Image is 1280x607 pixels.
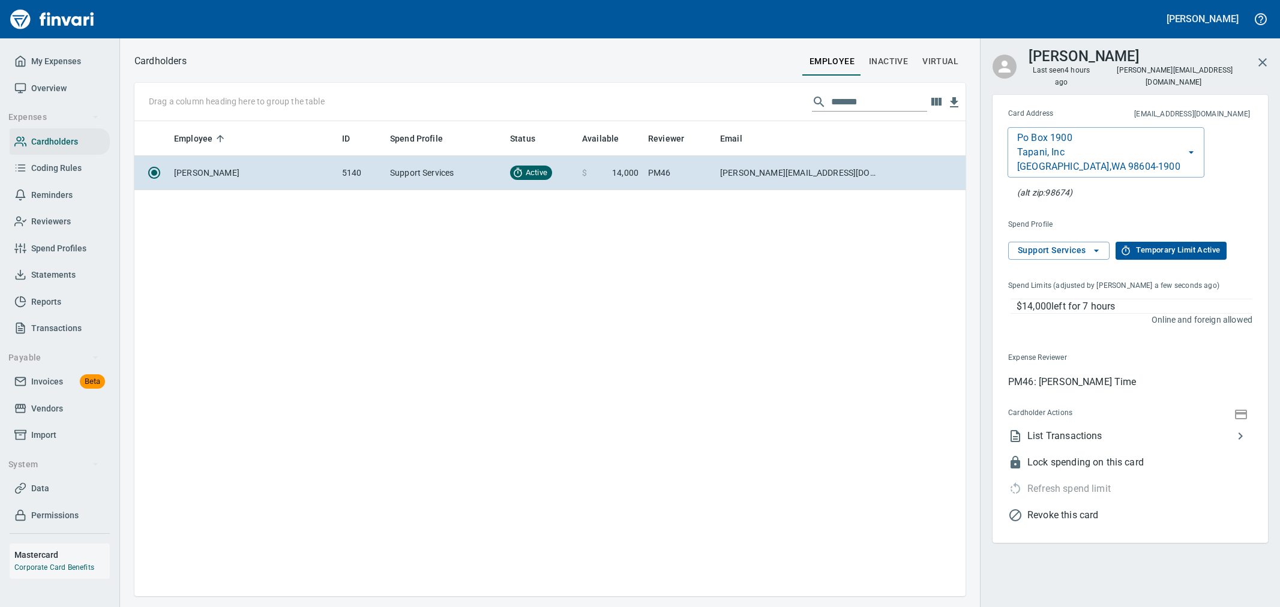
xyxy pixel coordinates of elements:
span: Statements [31,268,76,283]
a: Cardholders [10,128,110,155]
button: Support Services [1008,242,1110,260]
button: Download Table [945,94,963,112]
span: ID [342,131,365,146]
span: Expenses [8,110,99,125]
span: Reviewer [648,131,700,146]
a: Reminders [10,182,110,209]
span: Reminders [31,188,73,203]
td: [PERSON_NAME] [169,156,337,190]
span: Cardholder Actions [1008,407,1152,419]
span: Revoke this card [1027,508,1252,522]
a: Transactions [10,315,110,342]
span: Reviewer [648,131,684,146]
td: Support Services [385,156,505,190]
p: Tapani, Inc [1017,145,1065,160]
a: Overview [10,75,110,102]
a: Reports [10,289,110,315]
nav: breadcrumb [134,54,187,68]
span: Spend Profile [390,131,443,146]
a: Spend Profiles [10,235,110,262]
span: $ [582,167,587,179]
span: Status [510,131,535,146]
td: [PERSON_NAME][EMAIL_ADDRESS][DOMAIN_NAME] [715,156,883,190]
span: Available [582,131,619,146]
span: Invoices [31,374,63,389]
p: Drag a column heading here to group the table [149,95,325,107]
span: [PERSON_NAME][EMAIL_ADDRESS][DOMAIN_NAME] [1116,65,1233,88]
span: Email [720,131,758,146]
a: Data [10,475,110,502]
span: Transactions [31,321,82,336]
span: Spend Limits (adjusted by [PERSON_NAME] a few seconds ago) [1008,280,1234,292]
button: Po Box 1900Tapani, Inc[GEOGRAPHIC_DATA],WA 98604-1900 [1008,127,1204,178]
a: My Expenses [10,48,110,75]
span: Beta [80,375,105,389]
time: 4 hours ago [1055,66,1090,86]
span: Spend Profile [1008,219,1152,231]
td: 5140 [337,156,385,190]
span: Import [31,428,56,443]
span: Expense Reviewer [1008,352,1158,364]
a: Coding Rules [10,155,110,182]
button: Payable [4,347,104,369]
button: [PERSON_NAME] [1164,10,1242,28]
span: Reports [31,295,61,309]
td: PM46 [643,156,715,190]
a: Reviewers [10,208,110,235]
a: Vendors [10,395,110,422]
span: This is the email address for cardholder receipts [1094,109,1250,121]
p: Po Box 1900 [1017,131,1072,145]
span: Overview [31,81,67,96]
span: List Transactions [1027,429,1233,443]
span: Employee [174,131,228,146]
span: Temporary Limit Active [1122,244,1220,257]
span: employee [810,54,855,69]
span: Coding Rules [31,161,82,176]
span: Email [720,131,742,146]
p: Cardholders [134,54,187,68]
span: Card Address [1008,108,1094,120]
a: Corporate Card Benefits [14,563,94,572]
span: Spend Profile [390,131,458,146]
p: Online and foreign allowed [999,314,1252,326]
span: Permissions [31,508,79,523]
span: Available [582,131,634,146]
p: $14,000 left for 7 hours [1017,299,1252,314]
button: Expenses [4,106,104,128]
button: System [4,453,104,476]
span: Data [31,481,49,496]
span: Vendors [31,401,63,416]
button: Choose columns to display [927,93,945,111]
span: Cardholders [31,134,78,149]
h6: Mastercard [14,548,110,561]
span: My Expenses [31,54,81,69]
button: Temporary Limit Active [1116,242,1226,260]
p: At the pump (or any AVS check), this zip will also be accepted [1017,187,1072,199]
a: Permissions [10,502,110,529]
span: 14,000 [612,167,638,179]
h5: [PERSON_NAME] [1167,13,1239,25]
div: Cardholder has a temporary spend limit active [999,476,1111,502]
span: Inactive [869,54,908,69]
span: ID [342,131,350,146]
span: Support Services [1018,243,1100,258]
span: Reviewers [31,214,71,229]
p: PM46: [PERSON_NAME] Time [1008,375,1252,389]
span: Payable [8,350,99,365]
img: Finvari [7,5,97,34]
span: Spend Profiles [31,241,86,256]
a: Statements [10,262,110,289]
span: Active [521,167,552,179]
a: Import [10,422,110,449]
p: [GEOGRAPHIC_DATA] , WA 98604-1900 [1017,160,1180,174]
span: virtual [922,54,958,69]
button: Close cardholder [1248,48,1277,77]
a: InvoicesBeta [10,368,110,395]
button: Show Card Number [1232,405,1250,422]
h3: [PERSON_NAME] [1029,45,1140,65]
span: Employee [174,131,212,146]
span: Last seen [1029,65,1095,89]
span: System [8,457,99,472]
span: Status [510,131,551,146]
